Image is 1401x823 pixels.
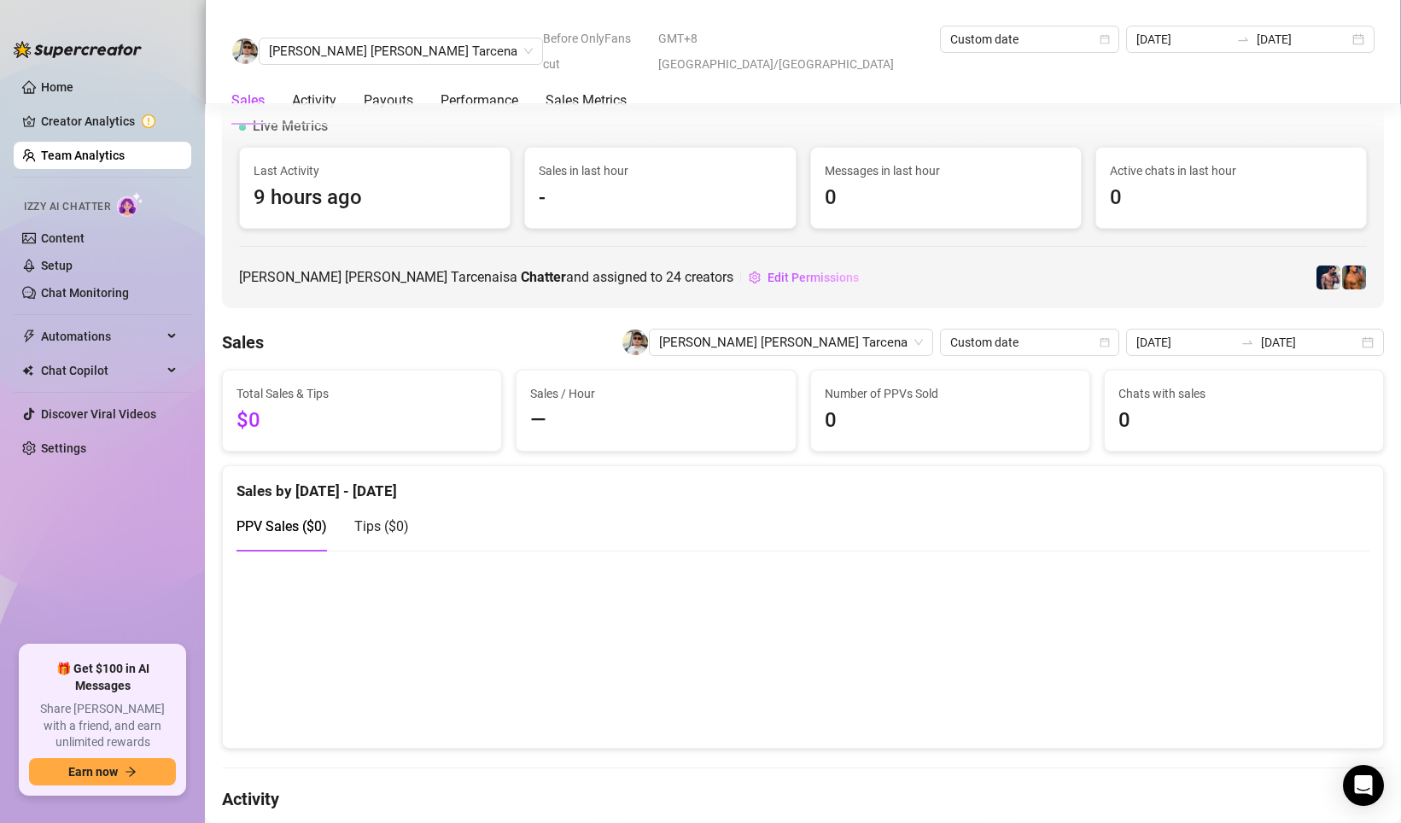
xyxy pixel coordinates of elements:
span: 0 [825,182,1067,214]
h4: Activity [222,787,1384,811]
a: Creator Analytics exclamation-circle [41,108,178,135]
input: End date [1261,333,1358,352]
a: Team Analytics [41,149,125,162]
span: Chat Copilot [41,357,162,384]
span: [PERSON_NAME] [PERSON_NAME] Tarcena is a and assigned to creators [239,266,733,288]
div: Sales Metrics [546,90,627,111]
span: Automations [41,323,162,350]
a: Discover Viral Videos [41,407,156,421]
input: Start date [1136,30,1229,49]
a: Chat Monitoring [41,286,129,300]
img: Rick Gino Tarcena [622,330,648,355]
img: AI Chatter [117,192,143,217]
a: Setup [41,259,73,272]
b: Chatter [521,269,566,285]
span: Tips ( $0 ) [354,518,409,534]
button: Edit Permissions [748,264,860,291]
span: Before OnlyFans cut [543,26,648,77]
a: Content [41,231,85,245]
span: Rick Gino Tarcena [269,38,533,64]
span: 24 [666,269,681,285]
span: Earn now [68,765,118,779]
img: Chat Copilot [22,365,33,376]
span: Custom date [950,26,1109,52]
span: Total Sales & Tips [236,384,487,403]
span: Custom date [950,330,1109,355]
img: logo-BBDzfeDw.svg [14,41,142,58]
span: - [539,182,781,214]
span: Izzy AI Chatter [24,199,110,215]
div: Payouts [364,90,413,111]
span: $0 [236,405,487,437]
span: Sales / Hour [530,384,781,403]
span: Edit Permissions [768,271,859,284]
img: Axel [1316,266,1340,289]
span: Active chats in last hour [1110,161,1352,180]
span: setting [749,271,761,283]
a: Home [41,80,73,94]
span: arrow-right [125,766,137,778]
div: Sales [231,90,265,111]
span: Rick Gino Tarcena [659,330,923,355]
span: swap-right [1240,336,1254,349]
span: Number of PPVs Sold [825,384,1076,403]
div: Performance [441,90,518,111]
span: Share [PERSON_NAME] with a friend, and earn unlimited rewards [29,701,176,751]
span: Last Activity [254,161,496,180]
span: to [1240,336,1254,349]
span: 9 hours ago [254,182,496,214]
button: Earn nowarrow-right [29,758,176,785]
img: Rick Gino Tarcena [232,38,258,64]
span: Sales in last hour [539,161,781,180]
span: GMT+8 [GEOGRAPHIC_DATA]/[GEOGRAPHIC_DATA] [658,26,930,77]
span: PPV Sales ( $0 ) [236,518,327,534]
div: Activity [292,90,336,111]
span: Chats with sales [1118,384,1369,403]
img: JG [1342,266,1366,289]
span: 0 [1110,182,1352,214]
span: thunderbolt [22,330,36,343]
span: calendar [1100,337,1110,347]
div: Open Intercom Messenger [1343,765,1384,806]
span: swap-right [1236,32,1250,46]
span: to [1236,32,1250,46]
input: End date [1257,30,1349,49]
span: Live Metrics [253,116,328,137]
span: 🎁 Get $100 in AI Messages [29,661,176,694]
span: — [530,405,781,437]
span: calendar [1100,34,1110,44]
input: Start date [1136,333,1234,352]
span: Messages in last hour [825,161,1067,180]
div: Sales by [DATE] - [DATE] [236,466,1369,503]
span: 0 [825,405,1076,437]
span: 0 [1118,405,1369,437]
a: Settings [41,441,86,455]
h4: Sales [222,330,264,354]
